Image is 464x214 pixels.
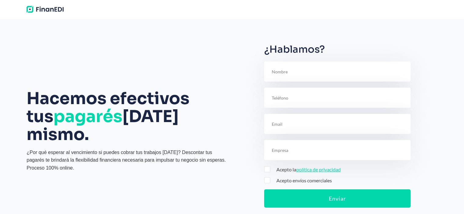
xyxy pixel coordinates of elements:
a: política de privacidad [296,167,341,172]
div: Acepto la [276,167,341,172]
label: Acepto envíos comerciales [264,177,411,183]
p: ¿Hablamos? [264,43,411,55]
button: Enviar [264,189,411,208]
input: Por favor, introduce un número de teléfono válido. [264,88,411,108]
h1: Hacemos efectivos tus [DATE] mismo. [27,90,227,144]
img: FinanEDI [27,5,64,14]
p: ¿Por qué esperar al vencimiento si puedes cobrar tus trabajos [DATE]? Descontar tus pagarés te br... [27,149,227,172]
span: pagarés [53,106,122,127]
